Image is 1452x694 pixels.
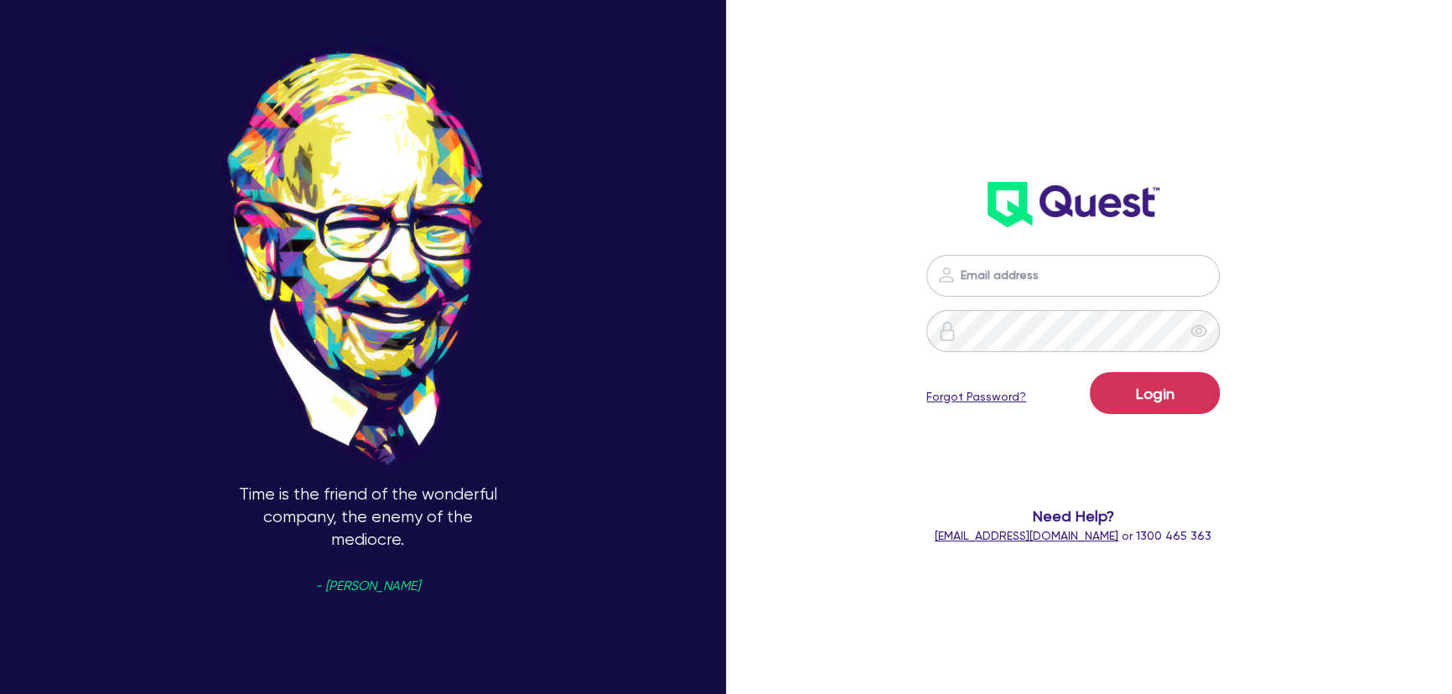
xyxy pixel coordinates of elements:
input: Email address [926,255,1220,297]
img: icon-password [936,265,957,285]
img: icon-password [937,321,957,341]
span: eye [1190,323,1207,339]
span: or 1300 465 363 [935,529,1211,542]
a: Forgot Password? [926,388,1026,406]
img: wH2k97JdezQIQAAAABJRU5ErkJggg== [988,182,1159,227]
button: Login [1090,372,1220,414]
a: [EMAIL_ADDRESS][DOMAIN_NAME] [935,529,1118,542]
span: - [PERSON_NAME] [315,580,420,593]
span: Need Help? [881,505,1265,527]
